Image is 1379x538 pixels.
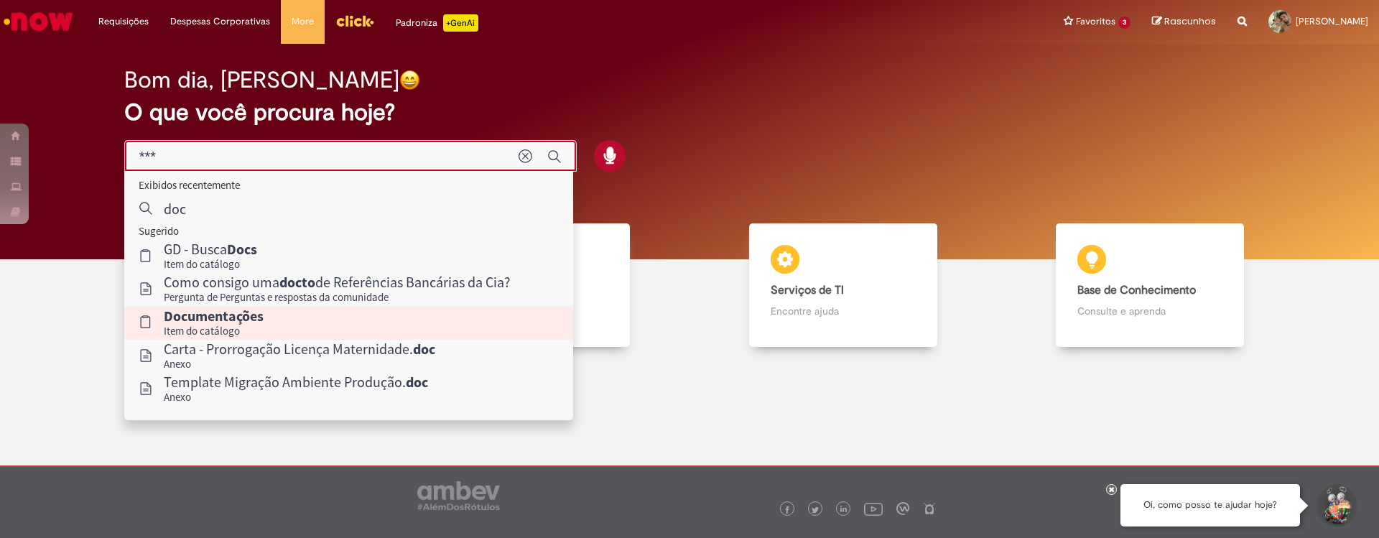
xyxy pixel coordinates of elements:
p: +GenAi [443,14,478,32]
span: Favoritos [1076,14,1115,29]
a: Rascunhos [1152,15,1216,29]
img: logo_footer_naosei.png [923,502,936,515]
b: Serviços de TI [771,283,844,297]
img: logo_footer_twitter.png [812,506,819,514]
img: click_logo_yellow_360x200.png [335,10,374,32]
div: Padroniza [396,14,478,32]
span: [PERSON_NAME] [1296,15,1368,27]
span: Requisições [98,14,149,29]
a: Serviços de TI Encontre ajuda [689,223,997,348]
a: Tirar dúvidas Tirar dúvidas com Lupi Assist e Gen Ai [75,223,383,348]
h2: O que você procura hoje? [124,100,1255,125]
h2: Bom dia, [PERSON_NAME] [124,68,399,93]
p: Consulte e aprenda [1077,304,1222,318]
img: ServiceNow [1,7,75,36]
b: Base de Conhecimento [1077,283,1196,297]
img: logo_footer_linkedin.png [840,506,848,514]
img: happy-face.png [399,70,420,91]
img: logo_footer_youtube.png [864,499,883,518]
div: Oi, como posso te ajudar hoje? [1120,484,1300,527]
img: logo_footer_ambev_rotulo_gray.png [417,481,500,510]
a: Base de Conhecimento Consulte e aprenda [997,223,1304,348]
p: Encontre ajuda [771,304,916,318]
span: Despesas Corporativas [170,14,270,29]
img: logo_footer_facebook.png [784,506,791,514]
span: More [292,14,314,29]
span: Rascunhos [1164,14,1216,28]
span: 3 [1118,17,1130,29]
img: logo_footer_workplace.png [896,502,909,515]
button: Iniciar Conversa de Suporte [1314,484,1357,527]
